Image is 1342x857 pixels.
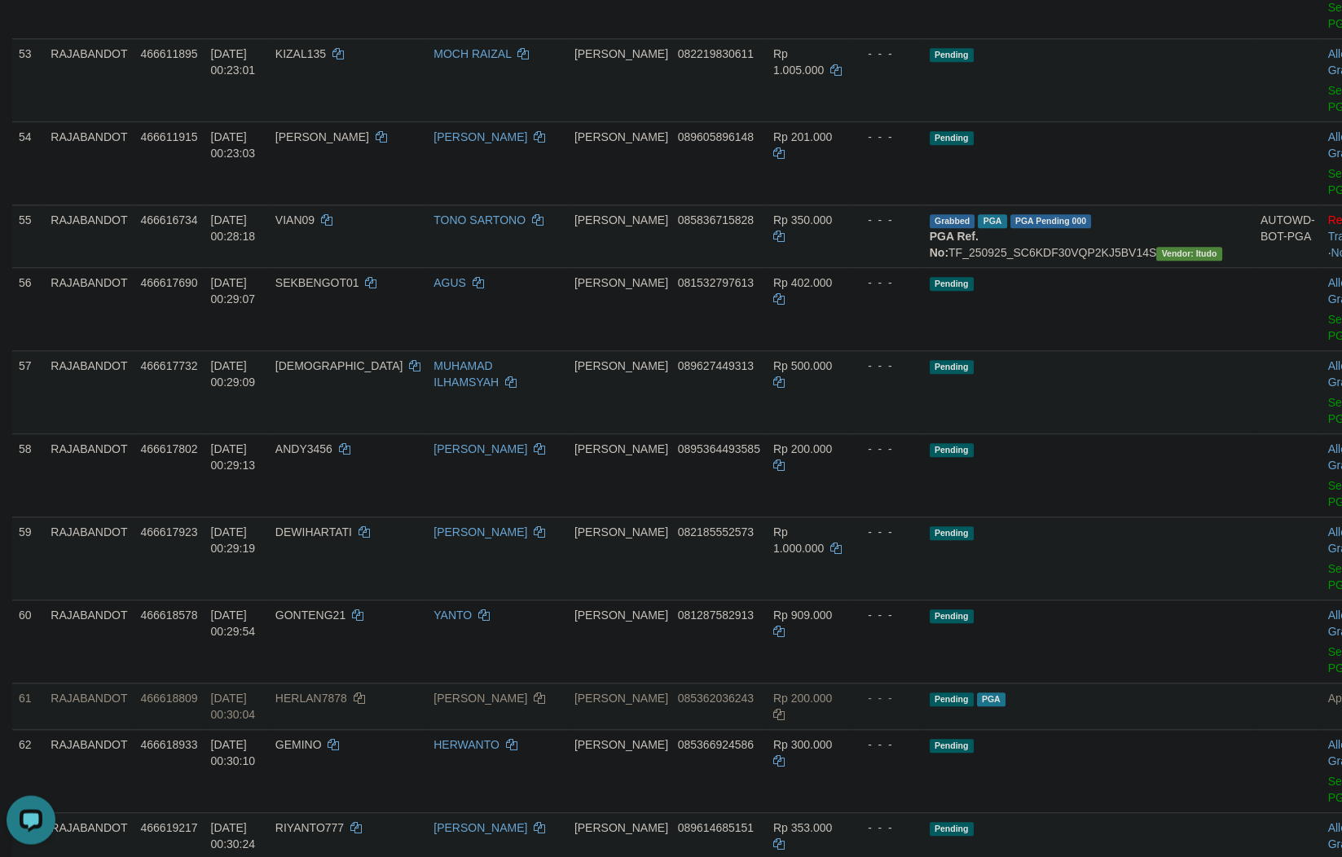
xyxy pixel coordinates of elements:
div: - - - [855,275,917,291]
span: [DATE] 00:29:54 [211,609,256,638]
span: Rp 402.000 [773,276,832,289]
span: GEMINO [275,738,322,751]
td: RAJABANDOT [44,683,134,729]
span: [DATE] 00:29:19 [211,525,256,555]
span: 466618578 [140,609,197,622]
td: 59 [12,516,44,600]
div: - - - [855,358,917,374]
span: RIYANTO777 [275,821,344,834]
span: Grabbed [930,214,975,228]
span: [DATE] 00:30:24 [211,821,256,850]
a: TONO SARTONO [433,213,526,226]
span: [PERSON_NAME] [574,692,668,705]
span: 466611895 [140,47,197,60]
span: Rp 353.000 [773,821,832,834]
a: [PERSON_NAME] [433,821,527,834]
div: - - - [855,212,917,228]
span: Copy 082219830611 to clipboard [678,47,754,60]
span: [PERSON_NAME] [574,609,668,622]
b: PGA Ref. No: [930,230,979,259]
span: Marked by adkpebhi [977,692,1005,706]
td: 54 [12,121,44,204]
td: 53 [12,38,44,121]
span: Copy 081287582913 to clipboard [678,609,754,622]
span: Rp 500.000 [773,359,832,372]
a: YANTO [433,609,472,622]
a: AGUS [433,276,466,289]
a: [PERSON_NAME] [433,525,527,538]
span: Rp 201.000 [773,130,832,143]
a: [PERSON_NAME] [433,692,527,705]
span: Vendor URL: https://secure6.1velocity.biz [1156,247,1221,261]
td: RAJABANDOT [44,204,134,267]
span: [PERSON_NAME] [574,359,668,372]
span: Copy 089605896148 to clipboard [678,130,754,143]
span: Rp 350.000 [773,213,832,226]
td: 55 [12,204,44,267]
span: Pending [930,360,974,374]
span: [PERSON_NAME] [574,442,668,455]
div: - - - [855,46,917,62]
span: KIZAL135 [275,47,326,60]
span: Marked by adkpebhi [978,214,1006,228]
td: 58 [12,433,44,516]
span: [PERSON_NAME] [574,213,668,226]
div: - - - [855,524,917,540]
td: RAJABANDOT [44,433,134,516]
span: [DATE] 00:29:09 [211,359,256,389]
a: [PERSON_NAME] [433,130,527,143]
span: SEKBENGOT01 [275,276,359,289]
td: RAJABANDOT [44,729,134,812]
td: 61 [12,683,44,729]
span: 466617923 [140,525,197,538]
span: Copy 081532797613 to clipboard [678,276,754,289]
td: 56 [12,267,44,350]
span: VIAN09 [275,213,315,226]
span: [DATE] 00:28:18 [211,213,256,243]
span: ANDY3456 [275,442,332,455]
div: - - - [855,690,917,706]
div: - - - [855,820,917,836]
span: HERLAN7878 [275,692,347,705]
td: RAJABANDOT [44,267,134,350]
td: RAJABANDOT [44,38,134,121]
a: [PERSON_NAME] [433,442,527,455]
span: [PERSON_NAME] [275,130,369,143]
a: MUHAMAD ILHAMSYAH [433,359,499,389]
span: [DATE] 00:29:07 [211,276,256,305]
span: [DEMOGRAPHIC_DATA] [275,359,403,372]
td: 62 [12,729,44,812]
div: - - - [855,607,917,623]
span: Pending [930,131,974,145]
span: Pending [930,822,974,836]
div: - - - [855,129,917,145]
span: Pending [930,739,974,753]
button: Open LiveChat chat widget [7,7,55,55]
span: Copy 089627449313 to clipboard [678,359,754,372]
span: Copy 082185552573 to clipboard [678,525,754,538]
span: 466611915 [140,130,197,143]
span: DEWIHARTATI [275,525,352,538]
span: 466619217 [140,821,197,834]
span: [DATE] 00:30:04 [211,692,256,721]
td: AUTOWD-BOT-PGA [1254,204,1322,267]
span: [PERSON_NAME] [574,738,668,751]
span: [DATE] 00:30:10 [211,738,256,767]
span: Pending [930,277,974,291]
span: Copy 085836715828 to clipboard [678,213,754,226]
span: GONTENG21 [275,609,345,622]
span: [DATE] 00:23:01 [211,47,256,77]
span: Pending [930,526,974,540]
span: [PERSON_NAME] [574,276,668,289]
span: Copy 085362036243 to clipboard [678,692,754,705]
div: - - - [855,441,917,457]
span: Rp 909.000 [773,609,832,622]
span: PGA Pending [1010,214,1092,228]
span: [PERSON_NAME] [574,130,668,143]
span: 466617690 [140,276,197,289]
span: Pending [930,692,974,706]
div: - - - [855,736,917,753]
span: 466617732 [140,359,197,372]
span: Pending [930,48,974,62]
span: [PERSON_NAME] [574,47,668,60]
